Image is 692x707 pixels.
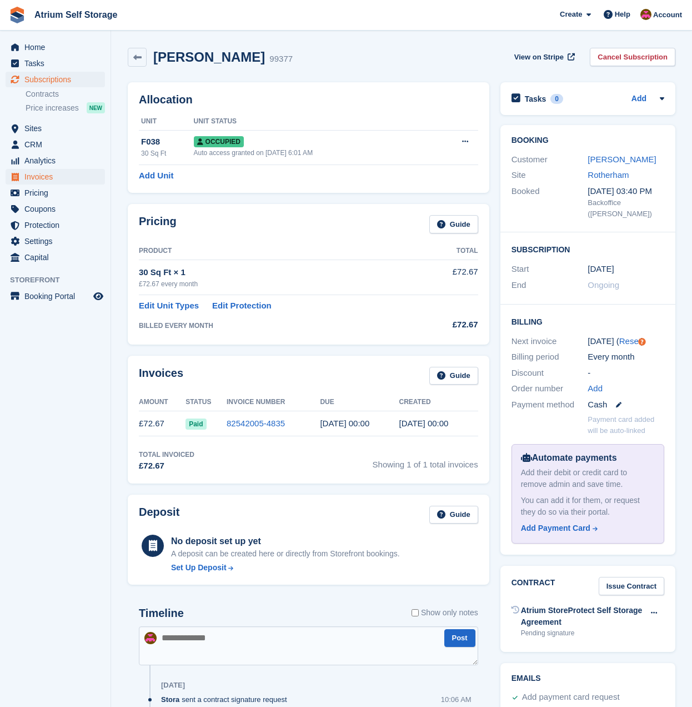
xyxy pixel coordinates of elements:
span: Showing 1 of 1 total invoices [373,450,478,472]
span: Occupied [194,136,244,147]
h2: Pricing [139,215,177,233]
a: Add [588,382,603,395]
div: 0 [550,94,563,104]
span: Home [24,39,91,55]
div: £72.67 [139,460,194,472]
div: [DATE] 03:40 PM [588,185,664,198]
input: Show only notes [412,607,419,619]
span: Analytics [24,153,91,168]
h2: Timeline [139,607,184,620]
h2: Deposit [139,506,179,524]
a: menu [6,153,105,168]
div: F038 [141,136,194,148]
a: Issue Contract [599,577,664,595]
div: BILLED EVERY MONTH [139,321,423,331]
div: Total Invoiced [139,450,194,460]
img: Mark Rhodes [640,9,651,20]
label: Show only notes [412,607,478,619]
h2: Emails [512,674,664,683]
span: Protection [24,217,91,233]
span: Tasks [24,56,91,71]
h2: Booking [512,136,664,145]
div: £72.67 every month [139,279,423,289]
span: View on Stripe [514,52,564,63]
button: Post [444,629,475,648]
a: Preview store [92,290,105,303]
th: Created [399,394,478,411]
a: Guide [429,215,478,233]
time: 2025-08-05 23:00:43 UTC [399,419,449,428]
a: Add [631,93,646,106]
div: Order number [512,382,588,395]
div: Booked [512,185,588,220]
h2: Contract [512,577,555,595]
h2: Billing [512,316,664,327]
a: menu [6,288,105,304]
div: Add payment card request [522,691,620,704]
span: Stora [161,694,179,705]
span: Invoices [24,169,91,185]
span: Paid [185,419,206,430]
h2: [PERSON_NAME] [153,49,265,64]
time: 2025-08-05 23:00:00 UTC [588,263,614,276]
a: Guide [429,367,478,385]
h2: Subscription [512,243,664,255]
div: 30 Sq Ft × 1 [139,266,423,279]
span: Booking Portal [24,288,91,304]
a: Guide [429,506,478,524]
img: stora-icon-8386f47178a22dfd0bd8f6a31ec36ba5ce8667c1dd55bd0f319d3a0aa187defe.svg [9,7,26,23]
span: Help [615,9,630,20]
a: menu [6,56,105,71]
a: menu [6,185,105,201]
a: menu [6,233,105,249]
a: menu [6,201,105,217]
div: Payment method [512,399,588,411]
div: Add their debit or credit card to remove admin and save time. [521,467,655,490]
a: menu [6,121,105,136]
a: 82542005-4835 [227,419,285,428]
a: Contracts [26,89,105,99]
th: Unit [139,113,194,131]
span: CRM [24,137,91,152]
span: Create [560,9,582,20]
div: £72.67 [423,318,478,331]
h2: Allocation [139,93,478,106]
a: menu [6,137,105,152]
div: NEW [87,102,105,113]
div: Pending signature [521,628,644,638]
span: Sites [24,121,91,136]
div: Set Up Deposit [171,562,227,574]
p: Payment card added will be auto-linked [588,414,664,436]
span: Price increases [26,103,79,113]
div: [DATE] ( ) [588,335,664,348]
th: Amount [139,394,185,411]
div: Start [512,263,588,276]
div: Every month [588,351,664,364]
a: [PERSON_NAME] [588,155,656,164]
span: Subscriptions [24,72,91,87]
th: Status [185,394,227,411]
div: Discount [512,367,588,380]
span: Account [653,9,682,21]
div: Cash [588,399,664,411]
div: Atrium StoreProtect Self Storage Agreement [521,605,644,628]
th: Unit Status [194,113,432,131]
div: Automate payments [521,451,655,465]
time: 2025-08-06 23:00:00 UTC [320,419,369,428]
a: Atrium Self Storage [30,6,122,24]
a: Cancel Subscription [590,48,675,66]
a: menu [6,169,105,185]
div: [DATE] [161,681,185,690]
div: 30 Sq Ft [141,148,194,158]
th: Due [320,394,399,411]
a: Edit Unit Types [139,300,199,312]
a: menu [6,72,105,87]
a: Price increases NEW [26,102,105,114]
td: £72.67 [423,260,478,295]
a: menu [6,250,105,265]
th: Total [423,242,478,260]
span: Coupons [24,201,91,217]
a: Reset [619,336,641,346]
span: Pricing [24,185,91,201]
td: £72.67 [139,411,185,436]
